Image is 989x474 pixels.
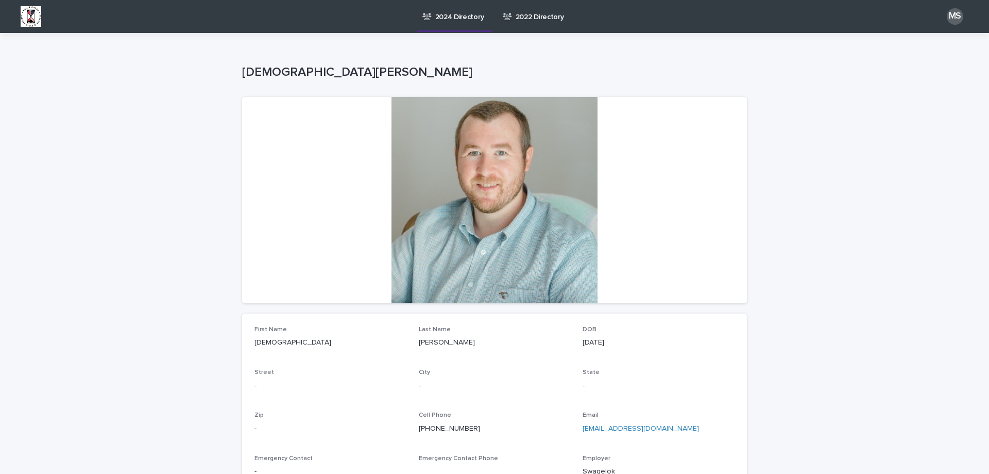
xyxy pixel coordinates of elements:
span: First Name [254,326,287,333]
p: [DEMOGRAPHIC_DATA][PERSON_NAME] [242,65,743,80]
div: MS [947,8,963,25]
p: [DEMOGRAPHIC_DATA] [254,337,406,348]
span: Email [583,412,599,418]
span: Cell Phone [419,412,451,418]
span: Last Name [419,326,451,333]
p: [DATE] [583,337,735,348]
span: Emergency Contact Phone [419,455,498,462]
p: [PERSON_NAME] [419,337,571,348]
span: Employer [583,455,610,462]
span: State [583,369,600,375]
span: Zip [254,412,264,418]
p: - [254,423,406,434]
span: Street [254,369,274,375]
span: City [419,369,430,375]
img: BsxibNoaTPe9uU9VL587 [21,6,41,27]
span: Emergency Contact [254,455,313,462]
p: - [254,381,406,391]
a: [EMAIL_ADDRESS][DOMAIN_NAME] [583,425,699,432]
p: - [419,381,571,391]
p: - [583,381,735,391]
span: DOB [583,326,596,333]
a: [PHONE_NUMBER] [419,425,480,432]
